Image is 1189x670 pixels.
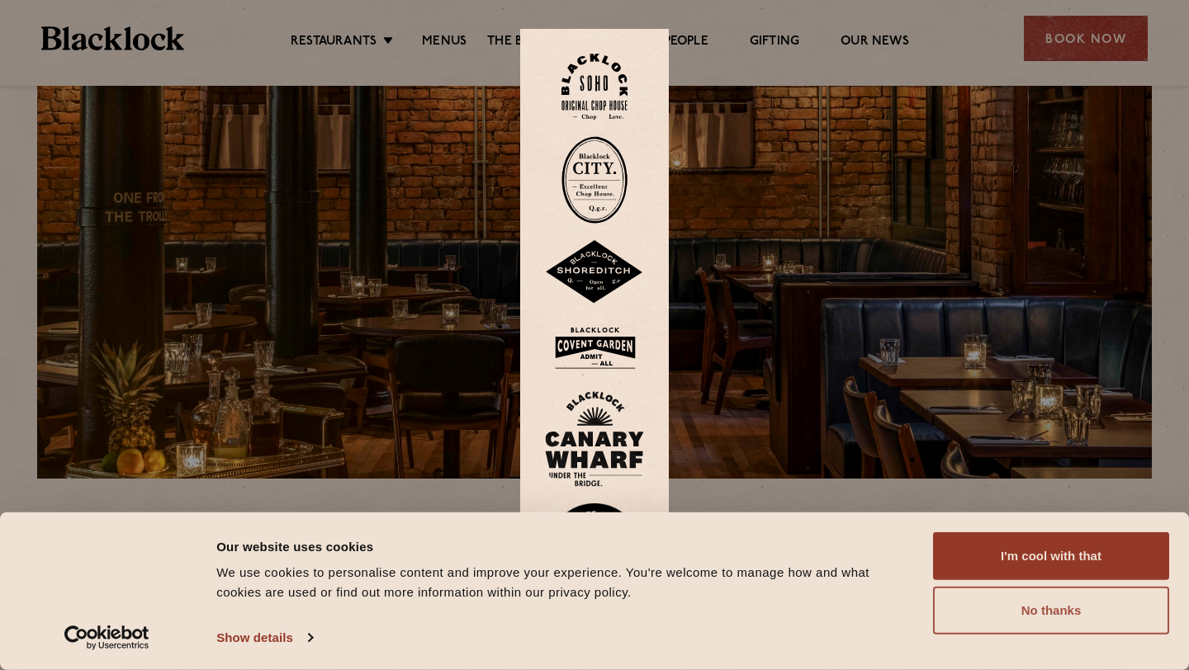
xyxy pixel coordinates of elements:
img: Soho-stamp-default.svg [561,54,628,120]
img: BL_Manchester_Logo-bleed.png [545,503,644,617]
div: Our website uses cookies [216,536,914,556]
a: Usercentrics Cookiebot - opens in a new window [35,625,179,650]
div: We use cookies to personalise content and improve your experience. You're welcome to manage how a... [216,563,914,602]
img: City-stamp-default.svg [561,136,628,224]
button: No thanks [933,587,1169,635]
img: Shoreditch-stamp-v2-default.svg [545,240,644,304]
a: Show details [216,625,312,650]
img: BL_CW_Logo_Website.svg [545,391,644,487]
button: I'm cool with that [933,532,1169,580]
img: BLA_1470_CoventGarden_Website_Solid.svg [545,321,644,375]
